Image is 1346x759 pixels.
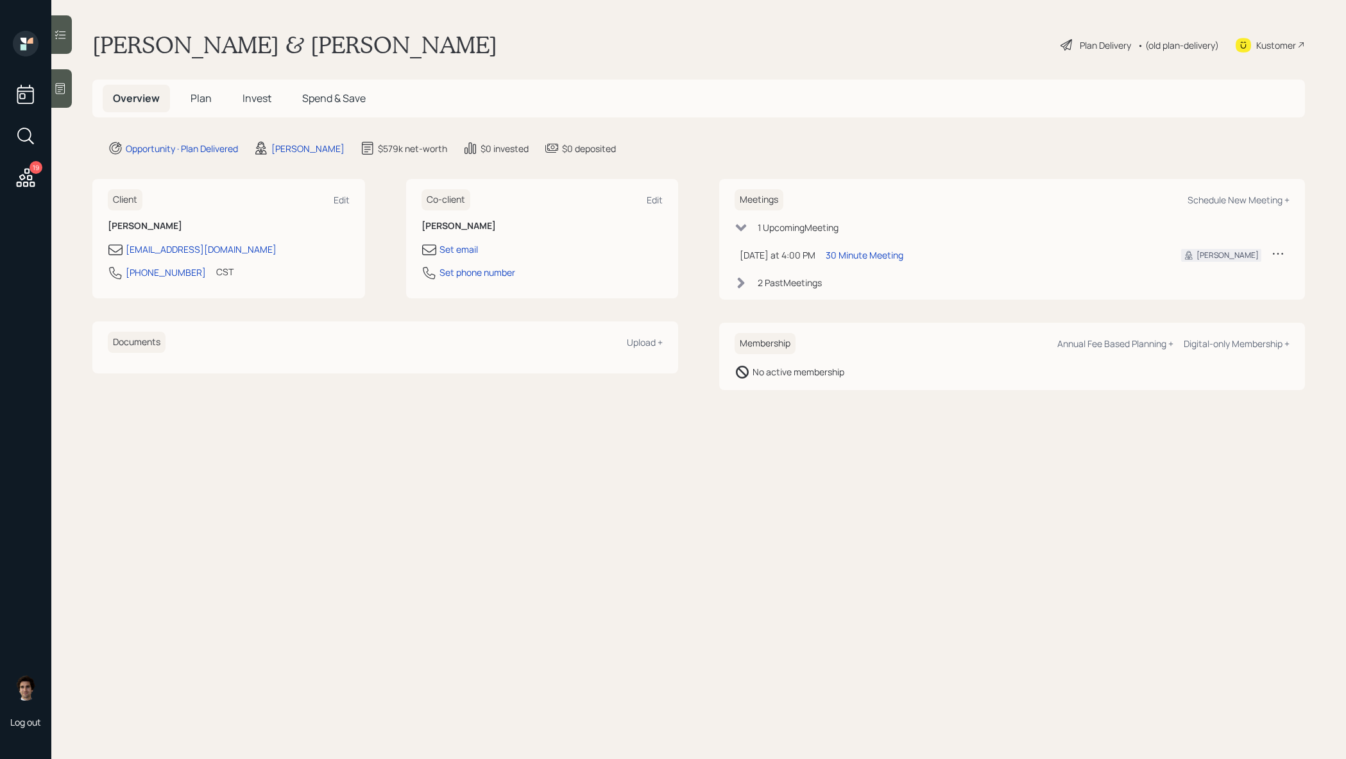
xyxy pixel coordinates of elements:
[1256,38,1296,52] div: Kustomer
[753,365,844,379] div: No active membership
[647,194,663,206] div: Edit
[758,276,822,289] div: 2 Past Meeting s
[1057,337,1173,350] div: Annual Fee Based Planning +
[92,31,497,59] h1: [PERSON_NAME] & [PERSON_NAME]
[1188,194,1290,206] div: Schedule New Meeting +
[126,243,277,256] div: [EMAIL_ADDRESS][DOMAIN_NAME]
[422,221,663,232] h6: [PERSON_NAME]
[439,243,478,256] div: Set email
[481,142,529,155] div: $0 invested
[108,189,142,210] h6: Client
[30,161,42,174] div: 19
[439,266,515,279] div: Set phone number
[113,91,160,105] span: Overview
[378,142,447,155] div: $579k net-worth
[271,142,345,155] div: [PERSON_NAME]
[108,332,166,353] h6: Documents
[108,221,350,232] h6: [PERSON_NAME]
[126,142,238,155] div: Opportunity · Plan Delivered
[243,91,271,105] span: Invest
[1184,337,1290,350] div: Digital-only Membership +
[13,675,38,701] img: harrison-schaefer-headshot-2.png
[1197,250,1259,261] div: [PERSON_NAME]
[191,91,212,105] span: Plan
[216,265,234,278] div: CST
[740,248,815,262] div: [DATE] at 4:00 PM
[126,266,206,279] div: [PHONE_NUMBER]
[735,189,783,210] h6: Meetings
[826,248,903,262] div: 30 Minute Meeting
[10,716,41,728] div: Log out
[758,221,839,234] div: 1 Upcoming Meeting
[334,194,350,206] div: Edit
[1080,38,1131,52] div: Plan Delivery
[735,333,796,354] h6: Membership
[1137,38,1219,52] div: • (old plan-delivery)
[302,91,366,105] span: Spend & Save
[422,189,470,210] h6: Co-client
[627,336,663,348] div: Upload +
[562,142,616,155] div: $0 deposited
